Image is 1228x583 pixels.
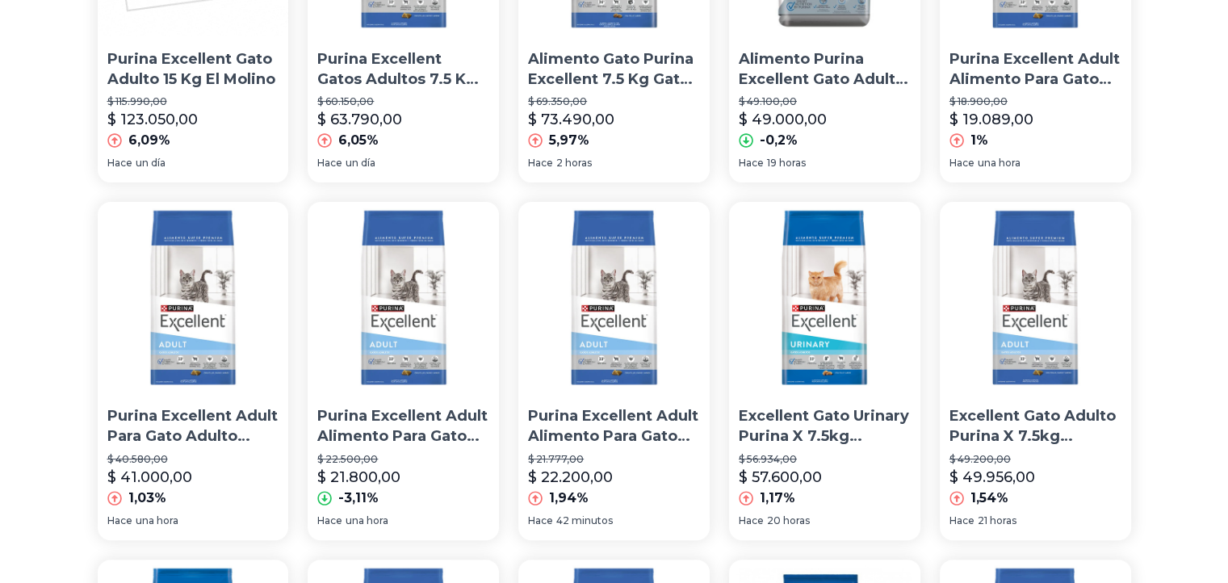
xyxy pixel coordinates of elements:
p: $ 41.000,00 [107,466,192,489]
span: Hace [949,157,974,170]
span: 2 horas [556,157,592,170]
p: $ 123.050,00 [107,108,198,131]
p: $ 22.200,00 [528,466,613,489]
p: $ 49.000,00 [739,108,827,131]
p: $ 40.580,00 [107,453,279,466]
span: 42 minutos [556,514,613,527]
span: 19 horas [767,157,806,170]
p: $ 69.350,00 [528,95,700,108]
p: 6,05% [338,131,379,150]
p: $ 63.790,00 [317,108,402,131]
p: Alimento Purina Excellent Gato Adulto 7.5 Kg [739,49,911,90]
p: Purina Excellent Adult Alimento Para Gato Adulto Sabor Pollo Carne Y Arroz 3kg [949,49,1121,90]
img: Purina Excellent Adult Para Gato Adulto Sabor Pollo Y Arroz De 7.5kg [98,202,289,393]
p: $ 21.800,00 [317,466,400,489]
span: Hace [739,157,764,170]
p: $ 56.934,00 [739,453,911,466]
p: Purina Excellent Adult Para Gato Adulto [PERSON_NAME] Y Arroz De 7.5kg [107,406,279,447]
span: un día [346,157,375,170]
p: 1,03% [128,489,166,508]
img: Excellent Gato Urinary Purina X 7.5kg Kangoo Pet [729,202,920,393]
span: Hace [528,514,553,527]
span: Hace [528,157,553,170]
p: Purina Excellent Adult Alimento Para Gato Adulto Sabor Pollo Carne Y Arroz 3kg [317,406,489,447]
p: $ 49.200,00 [949,453,1121,466]
span: una hora [346,514,388,527]
p: $ 73.490,00 [528,108,614,131]
span: Hace [317,157,342,170]
span: Hace [107,514,132,527]
p: $ 19.089,00 [949,108,1033,131]
img: Excellent Gato Adulto Purina X 7.5kg Kangoo Pet [940,202,1131,393]
a: Excellent Gato Urinary Purina X 7.5kg Kangoo PetExcellent Gato Urinary Purina X 7.5kg Kangoo Pet$... [729,202,920,539]
p: Excellent Gato Adulto Purina X 7.5kg Kangoo Pet [949,406,1121,447]
p: $ 57.600,00 [739,466,822,489]
p: 1% [970,131,988,150]
p: $ 49.100,00 [739,95,911,108]
span: 20 horas [767,514,810,527]
p: $ 22.500,00 [317,453,489,466]
p: 1,94% [549,489,589,508]
p: Purina Excellent Gatos Adultos 7.5 Kg El Molino [317,49,489,90]
p: $ 49.956,00 [949,466,1035,489]
a: Purina Excellent Adult Para Gato Adulto Sabor Pollo Y Arroz De 7.5kgPurina Excellent Adult Para G... [98,202,289,539]
p: $ 21.777,00 [528,453,700,466]
p: -0,2% [760,131,798,150]
span: una hora [136,514,178,527]
a: Purina Excellent Adult Alimento Para Gato Adulto Sabor Pollo Carne Y Arroz 3kgPurina Excellent Ad... [308,202,499,539]
img: Purina Excellent Adult Alimento Para Gato Adulto Sabor Pollo Carne Y Arroz 3kg [518,202,710,393]
p: 5,97% [549,131,589,150]
p: Purina Excellent Gato Adulto 15 Kg El Molino [107,49,279,90]
span: una hora [978,157,1021,170]
p: 1,17% [760,489,795,508]
img: Purina Excellent Adult Alimento Para Gato Adulto Sabor Pollo Carne Y Arroz 3kg [308,202,499,393]
p: Purina Excellent Adult Alimento Para Gato Adulto Sabor Pollo Carne Y Arroz 3kg [528,406,700,447]
span: 21 horas [978,514,1016,527]
p: Alimento Gato Purina Excellent 7.5 Kg Gatos Sterilized [528,49,700,90]
p: Excellent Gato Urinary Purina X 7.5kg Kangoo Pet [739,406,911,447]
span: Hace [739,514,764,527]
span: un día [136,157,166,170]
p: $ 60.150,00 [317,95,489,108]
p: $ 18.900,00 [949,95,1121,108]
p: $ 115.990,00 [107,95,279,108]
span: Hace [107,157,132,170]
a: Purina Excellent Adult Alimento Para Gato Adulto Sabor Pollo Carne Y Arroz 3kgPurina Excellent Ad... [518,202,710,539]
a: Excellent Gato Adulto Purina X 7.5kg Kangoo Pet Excellent Gato Adulto Purina X 7.5kg Kangoo Pet$ ... [940,202,1131,539]
span: Hace [949,514,974,527]
p: -3,11% [338,489,379,508]
p: 6,09% [128,131,170,150]
span: Hace [317,514,342,527]
p: 1,54% [970,489,1008,508]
